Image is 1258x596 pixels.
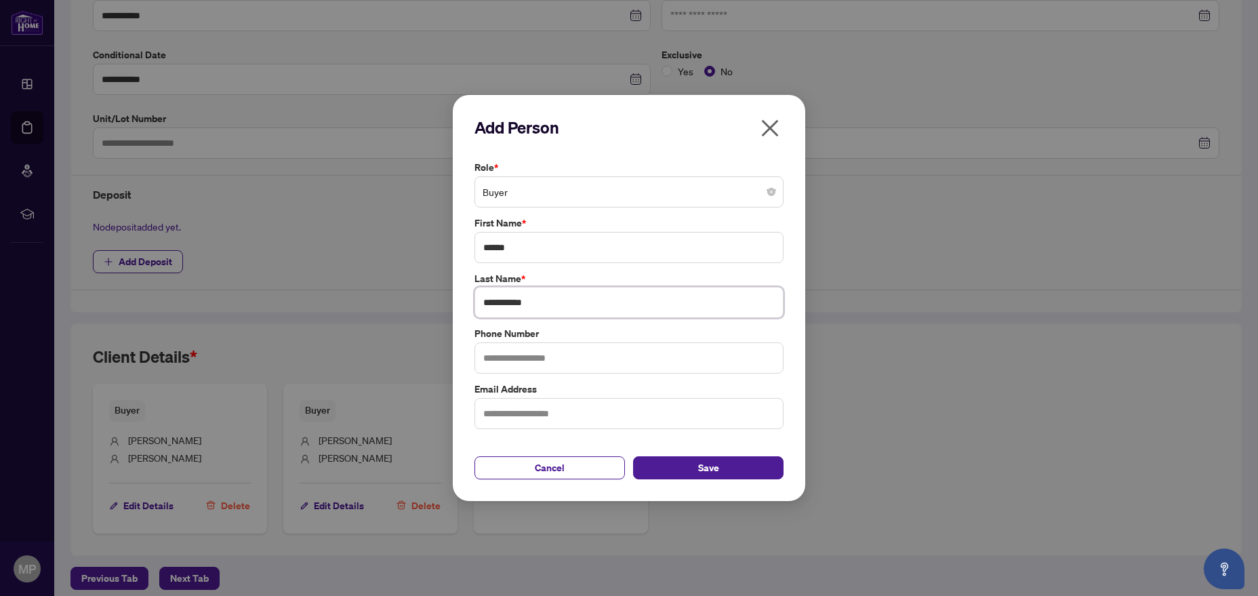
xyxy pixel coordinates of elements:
label: First Name [474,216,784,231]
label: Phone Number [474,326,784,341]
span: close [759,117,781,139]
span: Buyer [483,179,775,205]
span: Save [698,457,719,479]
button: Save [633,456,784,479]
span: close-circle [767,188,775,196]
label: Email Address [474,382,784,397]
span: Cancel [535,457,565,479]
label: Role [474,160,784,175]
button: Open asap [1204,549,1244,589]
h2: Add Person [474,117,784,138]
label: Last Name [474,271,784,286]
button: Cancel [474,456,625,479]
